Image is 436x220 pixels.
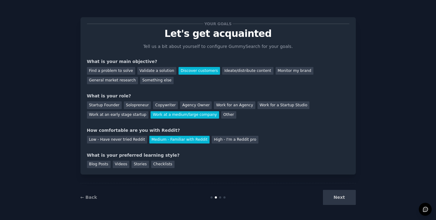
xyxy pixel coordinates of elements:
div: What is your role? [87,93,349,99]
div: Ideate/distribute content [222,67,273,75]
div: Blog Posts [87,161,111,168]
div: Copywriter [153,101,178,109]
div: Checklists [151,161,175,168]
div: Something else [140,77,174,84]
p: Tell us a bit about yourself to configure GummySearch for your goals. [141,43,296,50]
a: ← Back [81,195,97,200]
div: Find a problem to solve [87,67,135,75]
div: Discover customers [179,67,220,75]
div: Solopreneur [124,101,151,109]
div: Videos [113,161,130,168]
p: Let's get acquainted [87,28,349,39]
div: Startup Founder [87,101,122,109]
div: Work at an early stage startup [87,111,149,119]
div: Stories [132,161,149,168]
div: Work at a medium/large company [151,111,219,119]
div: Work for an Agency [214,101,255,109]
div: High - I'm a Reddit pro [212,136,258,143]
div: Medium - Familiar with Reddit [149,136,210,143]
div: Monitor my brand [276,67,313,75]
div: What is your main objective? [87,58,349,65]
div: Other [221,111,236,119]
div: Low - Have never tried Reddit [87,136,147,143]
div: What is your preferred learning style? [87,152,349,159]
div: Validate a solution [137,67,176,75]
div: General market research [87,77,138,84]
div: Work for a Startup Studio [257,101,309,109]
span: Your goals [203,21,233,27]
div: Agency Owner [180,101,212,109]
div: How comfortable are you with Reddit? [87,127,349,134]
